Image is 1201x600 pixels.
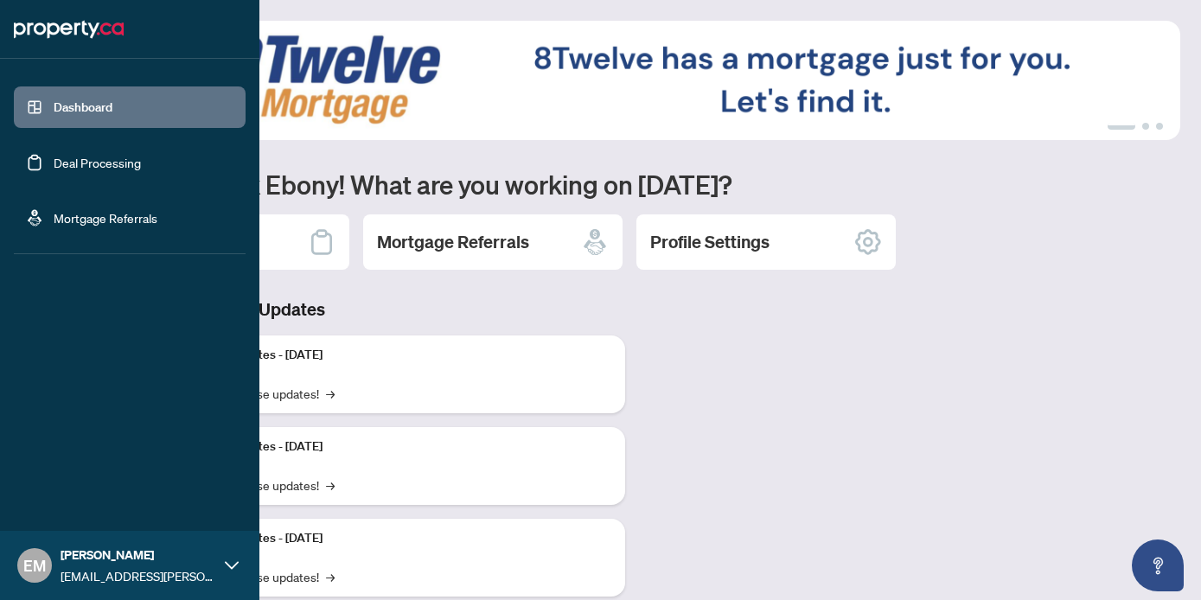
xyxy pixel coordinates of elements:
[61,546,216,565] span: [PERSON_NAME]
[23,553,46,578] span: EM
[1156,123,1163,130] button: 3
[90,297,625,322] h3: Brokerage & Industry Updates
[54,210,157,226] a: Mortgage Referrals
[90,21,1180,140] img: Slide 0
[1132,539,1184,591] button: Open asap
[14,16,124,43] img: logo
[1142,123,1149,130] button: 2
[54,99,112,115] a: Dashboard
[326,567,335,586] span: →
[182,529,611,548] p: Platform Updates - [DATE]
[61,566,216,585] span: [EMAIL_ADDRESS][PERSON_NAME][DOMAIN_NAME]
[326,476,335,495] span: →
[650,230,770,254] h2: Profile Settings
[182,437,611,456] p: Platform Updates - [DATE]
[90,168,1180,201] h1: Welcome back Ebony! What are you working on [DATE]?
[377,230,529,254] h2: Mortgage Referrals
[1108,123,1135,130] button: 1
[326,384,335,403] span: →
[182,346,611,365] p: Platform Updates - [DATE]
[54,155,141,170] a: Deal Processing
